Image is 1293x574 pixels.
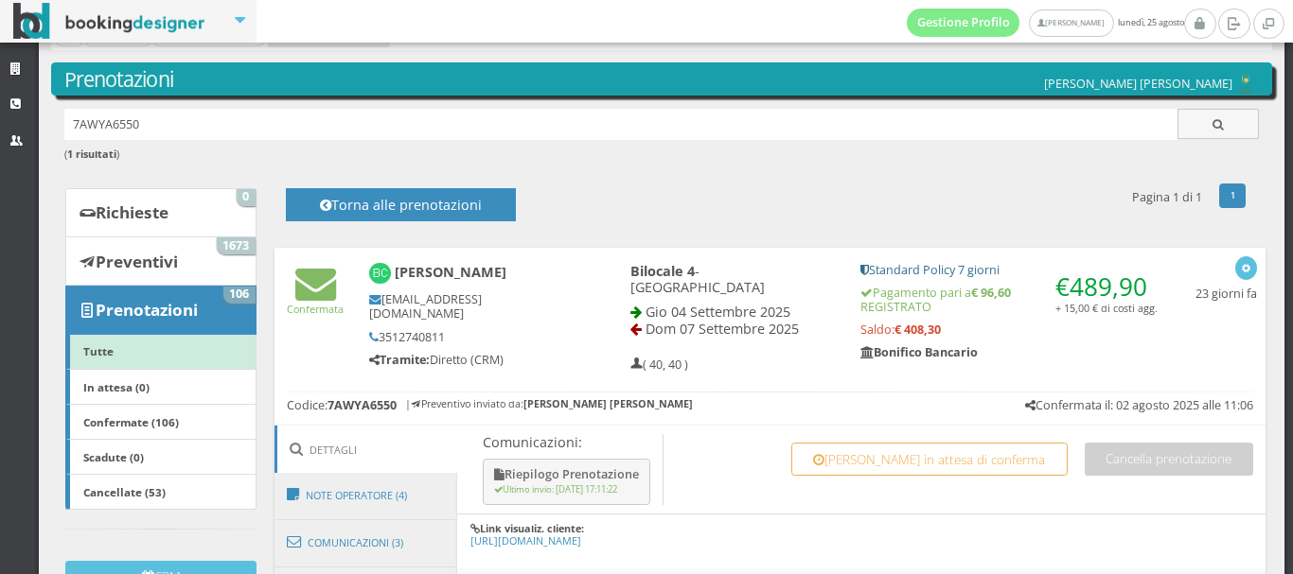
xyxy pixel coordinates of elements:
[96,201,168,223] b: Richieste
[1029,9,1113,37] a: [PERSON_NAME]
[65,404,256,440] a: Confermate (106)
[1196,287,1257,301] h5: 23 giorni fa
[328,397,397,413] b: 7AWYA6550
[369,292,566,321] h5: [EMAIL_ADDRESS][DOMAIN_NAME]
[646,303,790,321] span: Gio 04 Settembre 2025
[369,330,566,344] h5: 3512740811
[64,109,1178,140] input: Ricerca cliente - (inserisci il codice, il nome, il cognome, il numero di telefono o la mail)
[83,484,166,499] b: Cancellate (53)
[1070,270,1147,304] span: 489,90
[1219,183,1247,208] a: 1
[630,263,835,296] h4: - [GEOGRAPHIC_DATA]
[1055,301,1158,315] small: + 15,00 € di costi agg.
[369,263,391,285] img: Bruno Castellano
[630,262,695,280] b: Bilocale 4
[971,285,1011,301] strong: € 96,60
[287,398,397,412] h5: Codice:
[907,9,1020,37] a: Gestione Profilo
[287,287,344,316] a: Confermata
[65,439,256,475] a: Scadute (0)
[860,286,1158,314] h5: Pagamento pari a REGISTRATO
[1132,190,1202,204] h5: Pagina 1 di 1
[64,148,1260,161] h6: ( )
[275,518,458,567] a: Comunicazioni (3)
[369,352,430,368] b: Tramite:
[83,414,179,429] b: Confermate (106)
[523,396,693,410] b: [PERSON_NAME] [PERSON_NAME]
[1055,270,1147,304] span: €
[860,322,1158,337] h5: Saldo:
[395,263,506,281] b: [PERSON_NAME]
[65,188,256,237] a: Richieste 0
[237,189,256,206] span: 0
[223,287,256,304] span: 106
[286,188,516,221] button: Torna alle prenotazioni
[907,9,1184,37] span: lunedì, 25 agosto
[1232,75,1259,95] img: c17ce5f8a98d11e9805da647fc135771.png
[480,521,584,535] b: Link visualiz. cliente:
[894,322,941,338] strong: € 408,30
[64,67,1260,92] h3: Prenotazioni
[83,343,114,358] b: Tutte
[494,483,617,496] small: Ultimo invio: [DATE] 17:11:22
[860,263,1158,277] h5: Standard Policy 7 giorni
[630,357,688,372] h5: ( 40, 40 )
[96,299,198,321] b: Prenotazioni
[67,147,116,161] b: 1 risultati
[65,286,256,335] a: Prenotazioni 106
[65,236,256,286] a: Preventivi 1673
[470,533,581,548] a: [URL][DOMAIN_NAME]
[791,443,1068,476] button: [PERSON_NAME] in attesa di conferma
[275,426,458,474] a: Dettagli
[1085,443,1253,476] button: Cancella prenotazione
[83,449,144,464] b: Scadute (0)
[275,471,458,520] a: Note Operatore (4)
[65,334,256,370] a: Tutte
[65,369,256,405] a: In attesa (0)
[483,434,654,450] p: Comunicazioni:
[308,197,495,226] h4: Torna alle prenotazioni
[83,379,150,394] b: In attesa (0)
[1044,75,1259,95] h5: [PERSON_NAME] [PERSON_NAME]
[860,344,978,360] b: Bonifico Bancario
[217,237,256,254] span: 1673
[1025,398,1253,412] h5: Confermata il: 02 agosto 2025 alle 11:06
[96,251,178,272] b: Preventivi
[13,3,205,40] img: BookingDesigner.com
[65,474,256,510] a: Cancellate (53)
[483,459,650,505] button: Riepilogo Prenotazione Ultimo invio: [DATE] 17:11:22
[405,398,693,410] h6: | Preventivo inviato da:
[646,320,799,338] span: Dom 07 Settembre 2025
[369,353,566,367] h5: Diretto (CRM)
